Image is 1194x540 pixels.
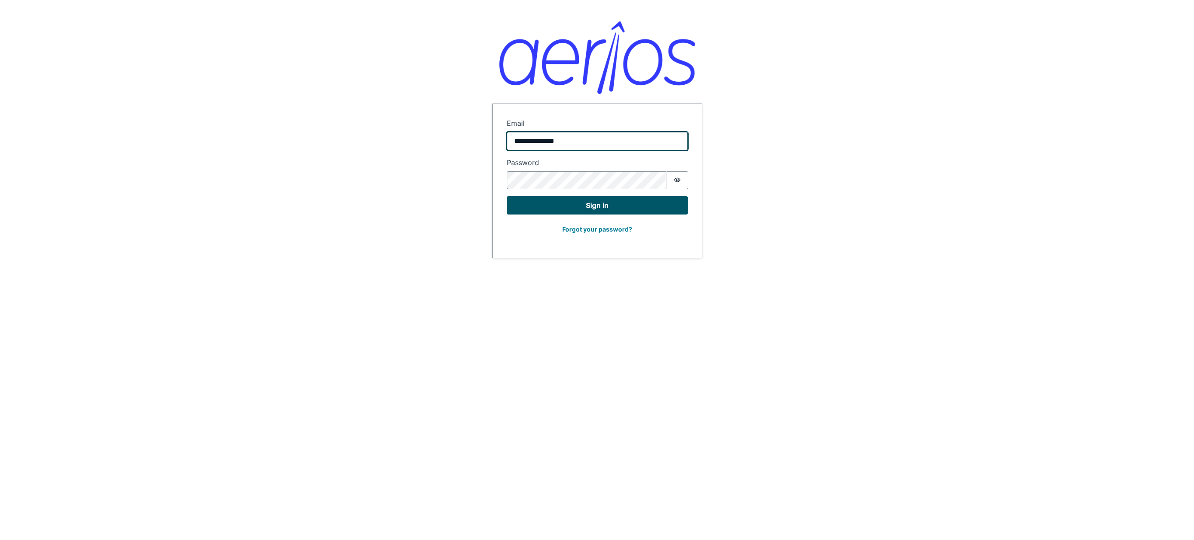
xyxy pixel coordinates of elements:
[666,171,688,189] button: Show password
[557,222,638,237] button: Forgot your password?
[507,157,688,168] label: Password
[507,196,688,215] button: Sign in
[507,118,688,128] label: Email
[499,21,695,93] img: Aerios logo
